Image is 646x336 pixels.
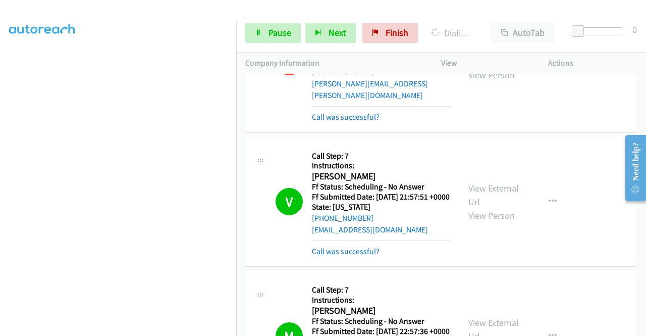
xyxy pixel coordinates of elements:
a: View Person [468,69,515,81]
a: [PERSON_NAME][EMAIL_ADDRESS][PERSON_NAME][DOMAIN_NAME] [312,79,428,101]
div: 0 [632,23,637,36]
p: Company Information [245,57,423,69]
h2: [PERSON_NAME] [312,305,447,317]
iframe: Resource Center [617,128,646,208]
span: Pause [268,27,291,38]
h5: Call Step: 7 [312,285,450,295]
h5: Instructions: [312,161,450,171]
button: AutoTab [492,23,554,43]
a: View External Url [468,182,519,208]
a: Pause [245,23,301,43]
a: Finish [362,23,418,43]
p: View [441,57,530,69]
p: Dialing [PERSON_NAME] [432,26,473,40]
span: Next [329,27,346,38]
a: Call was successful? [312,247,380,256]
p: Actions [548,57,637,69]
span: Finish [386,27,408,38]
button: Next [305,23,356,43]
h5: Call Step: 7 [312,151,450,161]
a: View Person [468,210,515,221]
h2: [PERSON_NAME] [312,171,447,182]
h5: Instructions: [312,295,450,305]
a: [EMAIL_ADDRESS][DOMAIN_NAME] [312,225,428,234]
h5: Ff Status: Scheduling - No Answer [312,182,450,192]
h5: State: [US_STATE] [312,202,450,212]
a: [PHONE_NUMBER] [312,213,373,223]
h5: Ff Status: Scheduling - No Answer [312,316,450,326]
h5: Ff Submitted Date: [DATE] 21:57:51 +0000 [312,192,450,202]
h1: V [276,188,303,215]
a: Call was successful? [312,112,380,122]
